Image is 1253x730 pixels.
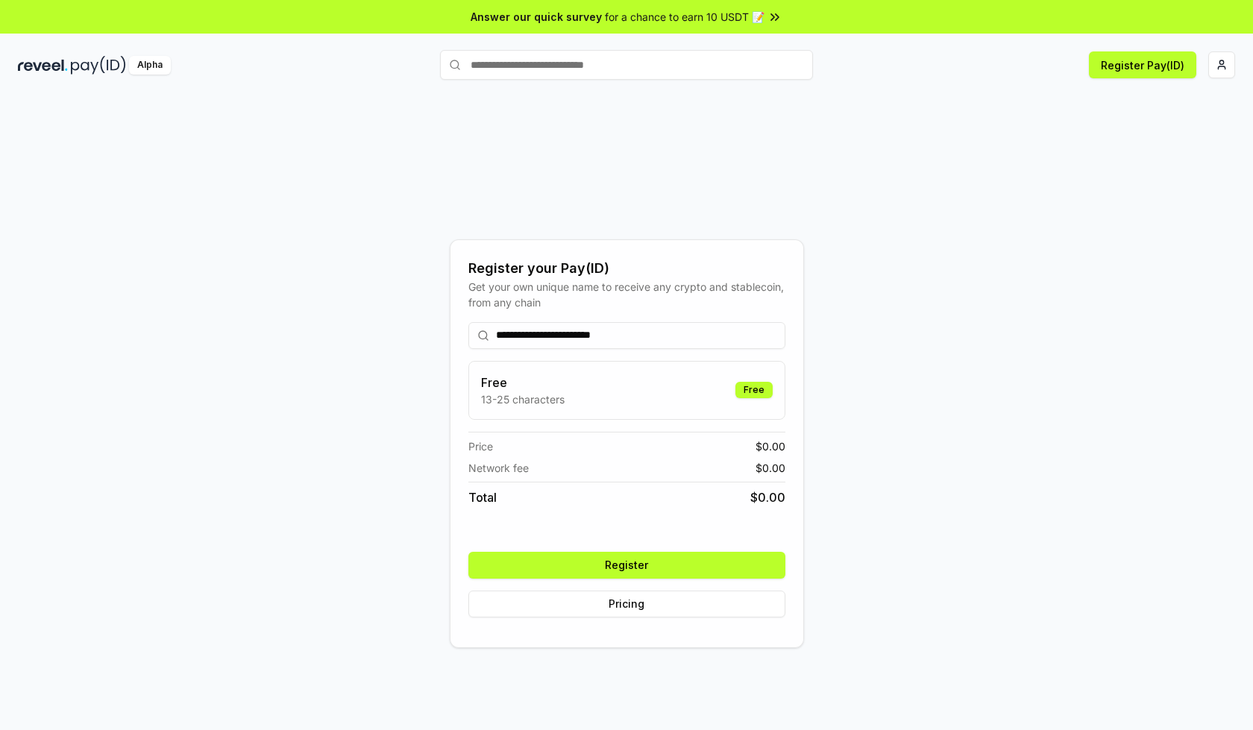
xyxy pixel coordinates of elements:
img: reveel_dark [18,56,68,75]
div: Free [735,382,773,398]
div: Register your Pay(ID) [468,258,785,279]
button: Register Pay(ID) [1089,51,1196,78]
span: $ 0.00 [750,488,785,506]
span: for a chance to earn 10 USDT 📝 [605,9,764,25]
button: Pricing [468,591,785,617]
span: Network fee [468,460,529,476]
span: Total [468,488,497,506]
p: 13-25 characters [481,391,565,407]
span: Answer our quick survey [471,9,602,25]
div: Alpha [129,56,171,75]
span: $ 0.00 [756,460,785,476]
div: Get your own unique name to receive any crypto and stablecoin, from any chain [468,279,785,310]
span: $ 0.00 [756,438,785,454]
h3: Free [481,374,565,391]
img: pay_id [71,56,126,75]
button: Register [468,552,785,579]
span: Price [468,438,493,454]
